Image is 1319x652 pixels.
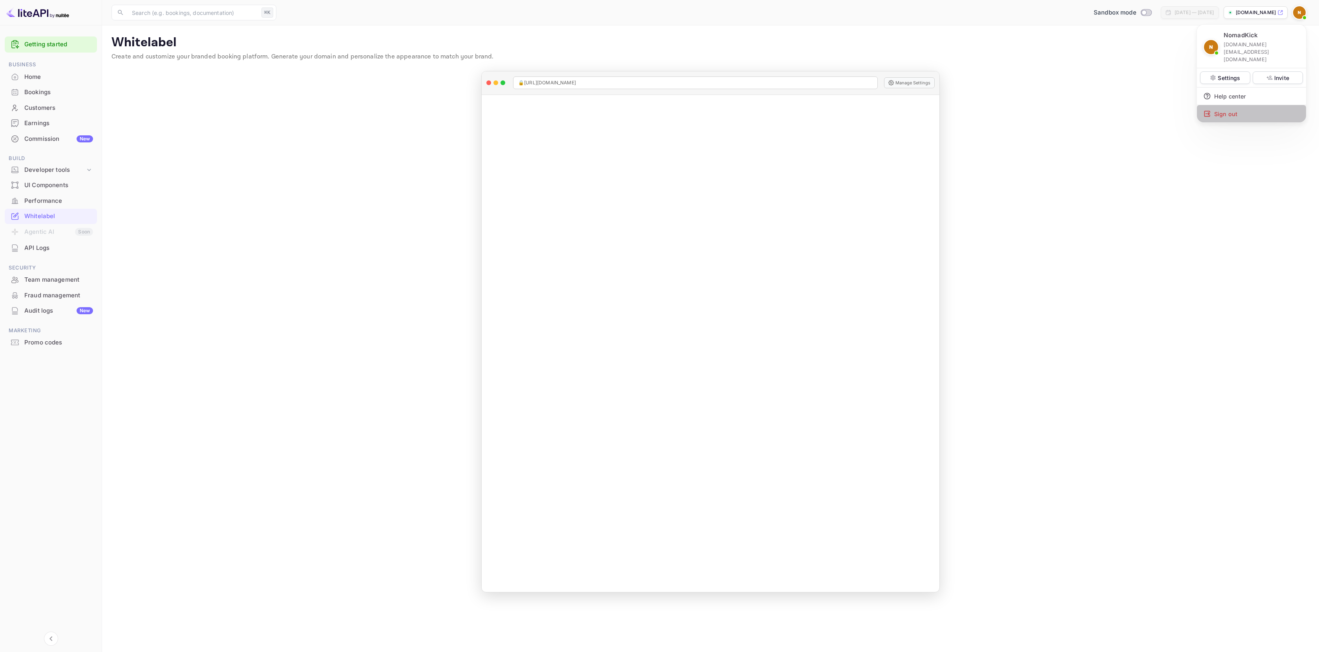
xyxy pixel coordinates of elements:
p: [DOMAIN_NAME][EMAIL_ADDRESS][DOMAIN_NAME] [1224,41,1300,64]
div: Help center [1197,87,1306,105]
p: Invite [1274,74,1289,82]
p: NomadKick [1224,31,1258,40]
div: Sign out [1197,105,1306,122]
img: NomadKick [1204,40,1218,54]
p: Settings [1218,74,1240,82]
